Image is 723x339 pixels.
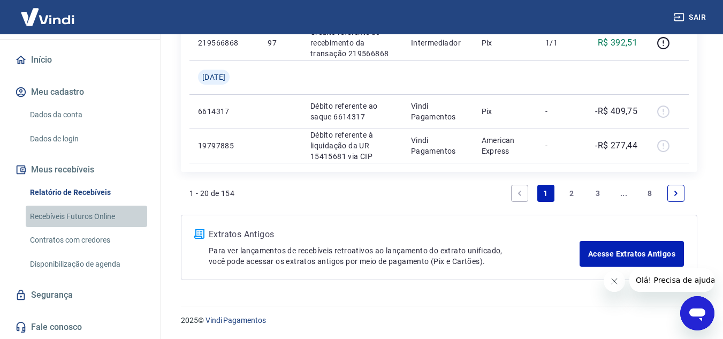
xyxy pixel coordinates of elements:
[411,135,465,156] p: Vindi Pagamentos
[604,270,625,292] iframe: Fechar mensagem
[615,185,633,202] a: Jump forward
[545,140,577,151] p: -
[482,135,528,156] p: American Express
[13,315,147,339] a: Fale conosco
[629,268,714,292] iframe: Mensagem da empresa
[26,253,147,275] a: Disponibilização de agenda
[198,37,250,48] p: 219566868
[26,182,147,204] a: Relatório de Recebíveis
[537,185,554,202] a: Page 1 is your current page
[13,48,147,72] a: Início
[641,185,658,202] a: Page 8
[411,101,465,122] p: Vindi Pagamentos
[13,1,82,33] img: Vindi
[198,140,250,151] p: 19797885
[545,106,577,117] p: -
[411,37,465,48] p: Intermediador
[589,185,606,202] a: Page 3
[198,106,250,117] p: 6614317
[563,185,580,202] a: Page 2
[680,296,714,330] iframe: Botão para abrir a janela de mensagens
[189,188,234,199] p: 1 - 20 de 154
[268,37,293,48] p: 97
[310,130,394,162] p: Débito referente à liquidação da UR 15415681 via CIP
[194,229,204,239] img: ícone
[545,37,577,48] p: 1/1
[667,185,684,202] a: Next page
[598,36,638,49] p: R$ 392,51
[206,316,266,325] a: Vindi Pagamentos
[595,139,637,152] p: -R$ 277,44
[209,245,580,267] p: Para ver lançamentos de recebíveis retroativos ao lançamento do extrato unificado, você pode aces...
[181,315,697,326] p: 2025 ©
[202,72,225,82] span: [DATE]
[209,228,580,241] p: Extratos Antigos
[310,101,394,122] p: Débito referente ao saque 6614317
[13,158,147,182] button: Meus recebíveis
[672,7,710,27] button: Sair
[13,80,147,104] button: Meu cadastro
[6,7,90,16] span: Olá! Precisa de ajuda?
[26,229,147,251] a: Contratos com credores
[26,206,147,228] a: Recebíveis Futuros Online
[26,128,147,150] a: Dados de login
[310,27,394,59] p: Crédito referente ao recebimento da transação 219566868
[511,185,528,202] a: Previous page
[13,283,147,307] a: Segurança
[595,105,637,118] p: -R$ 409,75
[482,106,528,117] p: Pix
[482,37,528,48] p: Pix
[507,180,689,206] ul: Pagination
[26,104,147,126] a: Dados da conta
[580,241,684,267] a: Acesse Extratos Antigos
